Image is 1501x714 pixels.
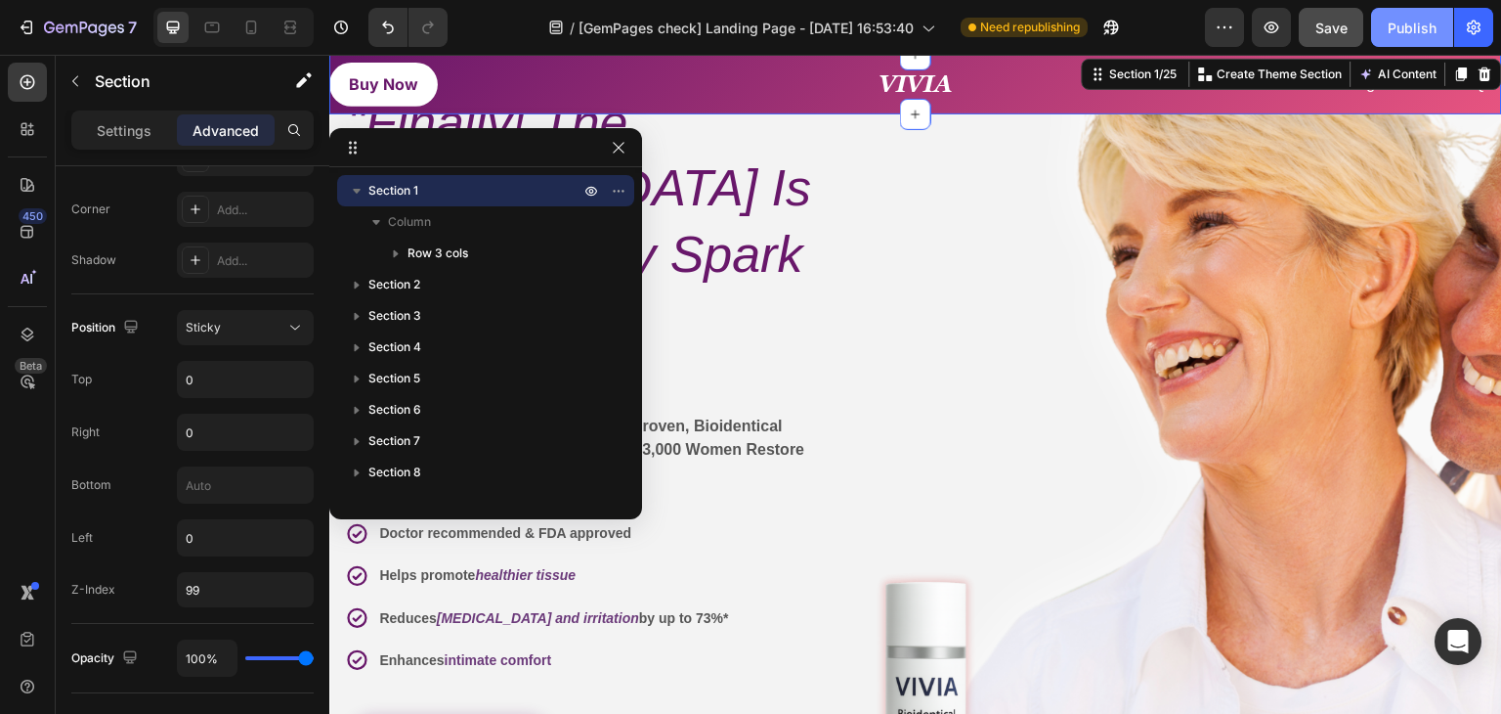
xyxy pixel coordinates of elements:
p: Advanced [193,120,259,141]
span: / [570,18,575,38]
input: Auto [178,362,313,397]
div: Add... [217,201,309,219]
input: Auto [178,415,313,450]
p: 7 [128,16,137,39]
span: Row 3 cols [407,244,468,263]
span: Save [1315,20,1348,36]
span: [GemPages check] Landing Page - [DATE] 16:53:40 [579,18,914,38]
iframe: Design area [329,55,1501,714]
button: Save [1299,8,1363,47]
button: Publish [1371,8,1453,47]
span: Section 9 [368,494,421,513]
p: Section [95,69,255,93]
div: Beta [15,358,47,374]
div: Opacity [71,646,142,672]
div: Add... [217,252,309,270]
span: Column [388,212,431,232]
p: Settings [97,120,151,141]
span: Section 8 [368,463,421,482]
div: Shadow [71,251,116,269]
div: 450 [19,208,47,224]
span: Sticky [186,320,221,335]
div: Publish [1388,18,1437,38]
div: Top [71,371,92,388]
span: Need republishing [980,19,1080,36]
input: Auto [178,520,313,556]
span: Section 3 [368,306,421,326]
div: Undo/Redo [368,8,448,47]
button: 7 [8,8,146,47]
span: Section 7 [368,431,420,451]
div: Z-Index [71,581,115,599]
div: Position [71,315,143,341]
span: Section 6 [368,400,421,420]
div: Open Intercom Messenger [1435,618,1481,665]
div: Left [71,529,93,547]
span: Section 1 [368,181,418,201]
input: Auto [178,468,313,503]
button: Sticky [177,310,314,345]
span: Section 5 [368,369,420,388]
span: Section 4 [368,337,421,357]
input: Auto [178,641,236,676]
span: Section 2 [368,275,420,294]
div: Bottom [71,476,111,494]
div: Right [71,424,100,441]
div: Corner [71,201,110,218]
